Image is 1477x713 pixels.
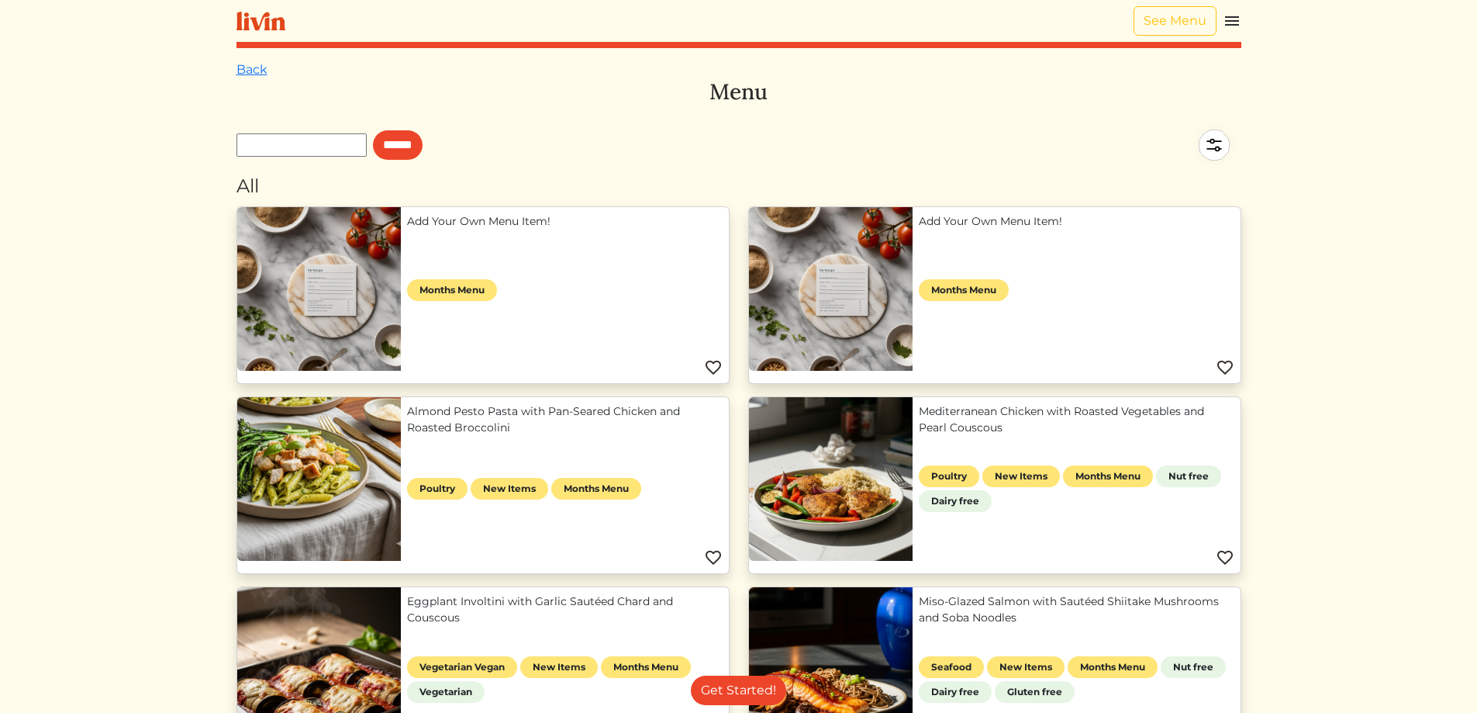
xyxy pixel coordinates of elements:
a: Miso-Glazed Salmon with Sautéed Shiitake Mushrooms and Soba Noodles [919,594,1234,626]
a: Almond Pesto Pasta with Pan-Seared Chicken and Roasted Broccolini [407,403,723,436]
img: menu_hamburger-cb6d353cf0ecd9f46ceae1c99ecbeb4a00e71ca567a856bd81f57e9d8c17bb26.svg [1223,12,1241,30]
a: Eggplant Involtini with Garlic Sautéed Chard and Couscous [407,594,723,626]
a: Mediterranean Chicken with Roasted Vegetables and Pearl Couscous [919,403,1234,436]
h3: Menu [236,79,1241,106]
a: Back [236,62,267,77]
img: Favorite menu item [704,549,723,567]
img: Favorite menu item [704,358,723,377]
a: Get Started! [691,676,786,705]
a: See Menu [1134,6,1216,36]
img: filter-5a7d962c2457a2d01fc3f3b070ac7679cf81506dd4bc827d76cf1eb68fb85cd7.svg [1187,118,1241,172]
div: All [236,172,1241,200]
img: livin-logo-a0d97d1a881af30f6274990eb6222085a2533c92bbd1e4f22c21b4f0d0e3210c.svg [236,12,285,31]
a: Add Your Own Menu Item! [407,213,723,230]
a: Add Your Own Menu Item! [919,213,1234,230]
img: Favorite menu item [1216,549,1234,567]
img: Favorite menu item [1216,358,1234,377]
